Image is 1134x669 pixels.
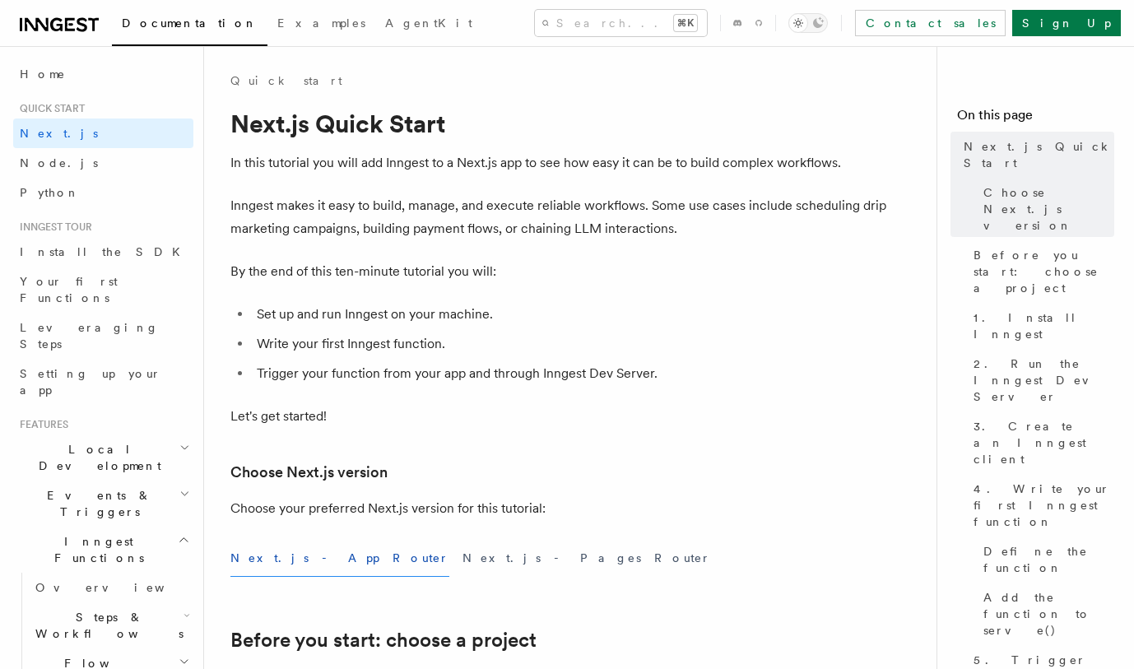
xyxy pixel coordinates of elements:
p: Choose your preferred Next.js version for this tutorial: [230,497,889,520]
button: Toggle dark mode [788,13,828,33]
span: Define the function [983,543,1114,576]
span: Install the SDK [20,245,190,258]
span: Python [20,186,80,199]
button: Events & Triggers [13,481,193,527]
a: Install the SDK [13,237,193,267]
span: Leveraging Steps [20,321,159,351]
span: Inngest Functions [13,533,178,566]
kbd: ⌘K [674,15,697,31]
li: Set up and run Inngest on your machine. [252,303,889,326]
button: Next.js - App Router [230,540,449,577]
li: Write your first Inngest function. [252,332,889,355]
span: Features [13,418,68,431]
span: 4. Write your first Inngest function [974,481,1114,530]
p: Inngest makes it easy to build, manage, and execute reliable workflows. Some use cases include sc... [230,194,889,240]
span: 2. Run the Inngest Dev Server [974,355,1114,405]
a: Python [13,178,193,207]
a: Node.js [13,148,193,178]
a: 1. Install Inngest [967,303,1114,349]
span: Examples [277,16,365,30]
a: Examples [267,5,375,44]
span: Your first Functions [20,275,118,304]
span: Add the function to serve() [983,589,1114,639]
a: Next.js [13,118,193,148]
a: Contact sales [855,10,1006,36]
span: Events & Triggers [13,487,179,520]
span: Quick start [13,102,85,115]
button: Inngest Functions [13,527,193,573]
span: Home [20,66,66,82]
span: Next.js Quick Start [964,138,1114,171]
span: Setting up your app [20,367,161,397]
a: Choose Next.js version [230,461,388,484]
span: Local Development [13,441,179,474]
span: Node.js [20,156,98,170]
a: 4. Write your first Inngest function [967,474,1114,537]
a: Define the function [977,537,1114,583]
a: Documentation [112,5,267,46]
a: Quick start [230,72,342,89]
span: Choose Next.js version [983,184,1114,234]
span: 3. Create an Inngest client [974,418,1114,467]
a: Add the function to serve() [977,583,1114,645]
button: Local Development [13,434,193,481]
span: AgentKit [385,16,472,30]
p: By the end of this ten-minute tutorial you will: [230,260,889,283]
a: AgentKit [375,5,482,44]
span: 1. Install Inngest [974,309,1114,342]
a: Overview [29,573,193,602]
button: Steps & Workflows [29,602,193,648]
a: Home [13,59,193,89]
a: Before you start: choose a project [967,240,1114,303]
button: Next.js - Pages Router [462,540,711,577]
a: Choose Next.js version [977,178,1114,240]
a: 2. Run the Inngest Dev Server [967,349,1114,411]
span: Steps & Workflows [29,609,184,642]
a: Next.js Quick Start [957,132,1114,178]
li: Trigger your function from your app and through Inngest Dev Server. [252,362,889,385]
h1: Next.js Quick Start [230,109,889,138]
a: Your first Functions [13,267,193,313]
p: In this tutorial you will add Inngest to a Next.js app to see how easy it can be to build complex... [230,151,889,174]
a: Leveraging Steps [13,313,193,359]
h4: On this page [957,105,1114,132]
a: Setting up your app [13,359,193,405]
span: Documentation [122,16,258,30]
span: Inngest tour [13,221,92,234]
span: Before you start: choose a project [974,247,1114,296]
a: 3. Create an Inngest client [967,411,1114,474]
a: Sign Up [1012,10,1121,36]
span: Overview [35,581,205,594]
a: Before you start: choose a project [230,629,537,652]
span: Next.js [20,127,98,140]
p: Let's get started! [230,405,889,428]
button: Search...⌘K [535,10,707,36]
